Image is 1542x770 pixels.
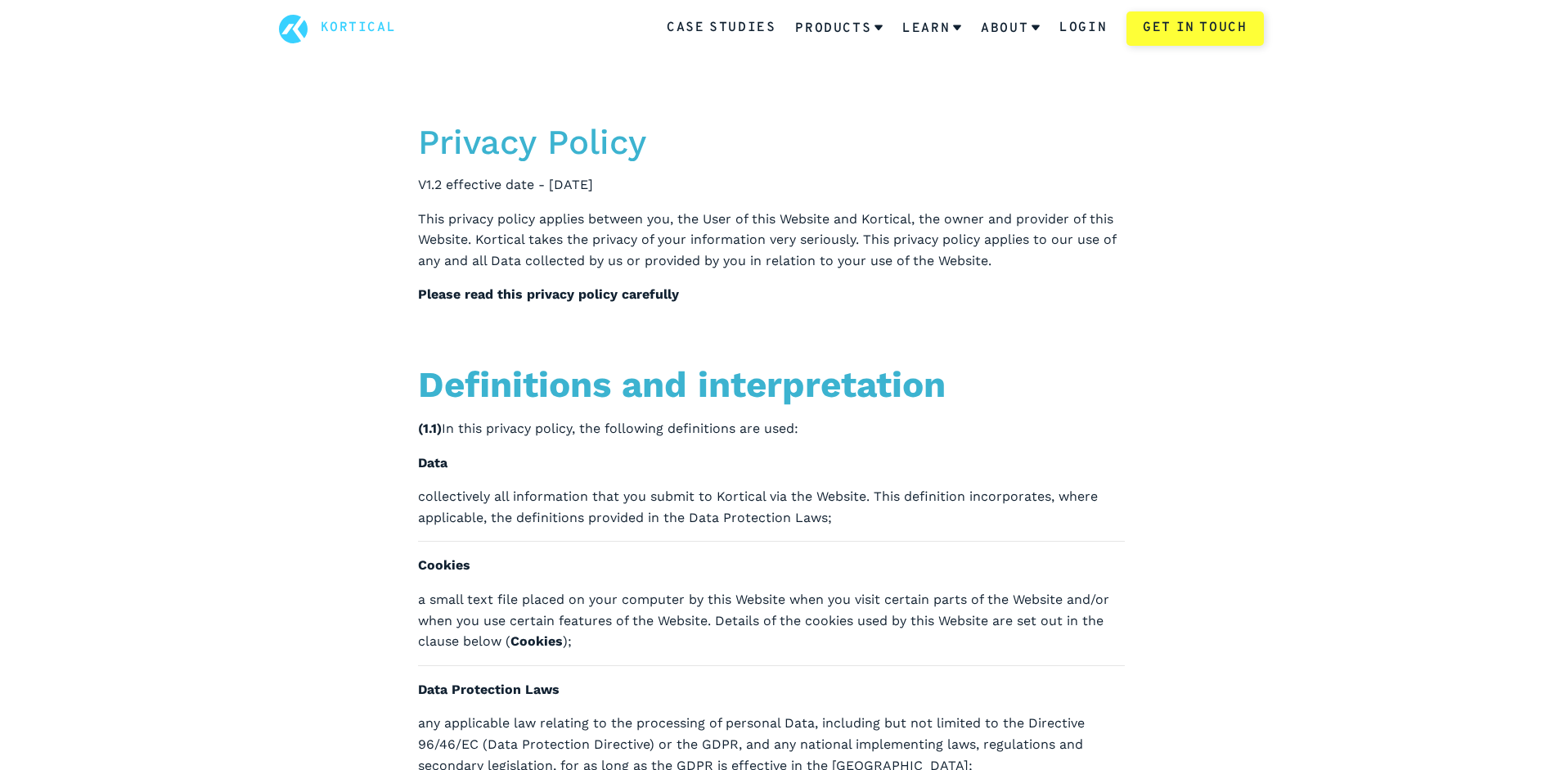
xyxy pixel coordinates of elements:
a: Login [1059,18,1107,39]
strong: Cookies [510,633,563,649]
strong: Data [418,455,447,471]
a: About [981,7,1040,50]
strong: (1.1) [418,421,442,436]
p: In this privacy policy, the following definitions are used: [418,418,1125,439]
p: a small text file placed on your computer by this Website when you visit certain parts of the Web... [418,589,1125,652]
strong: Cookies [418,557,470,573]
a: Case Studies [667,18,775,39]
a: Kortical [321,18,397,39]
a: Products [795,7,883,50]
a: Learn [902,7,961,50]
p: V1.2 effective date - [DATE] [418,174,1125,196]
strong: Data Protection Laws [418,682,560,697]
h2: Definitions and interpretation [418,358,1125,412]
strong: Please read this privacy policy carefully [418,286,679,302]
h1: Privacy Policy [418,116,1125,168]
p: collectively all information that you submit to Kortical via the Website. This definition incorpo... [418,486,1125,528]
p: This privacy policy applies between you, the User of this Website and Kortical, the owner and pro... [418,209,1125,272]
a: Get in touch [1126,11,1263,46]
